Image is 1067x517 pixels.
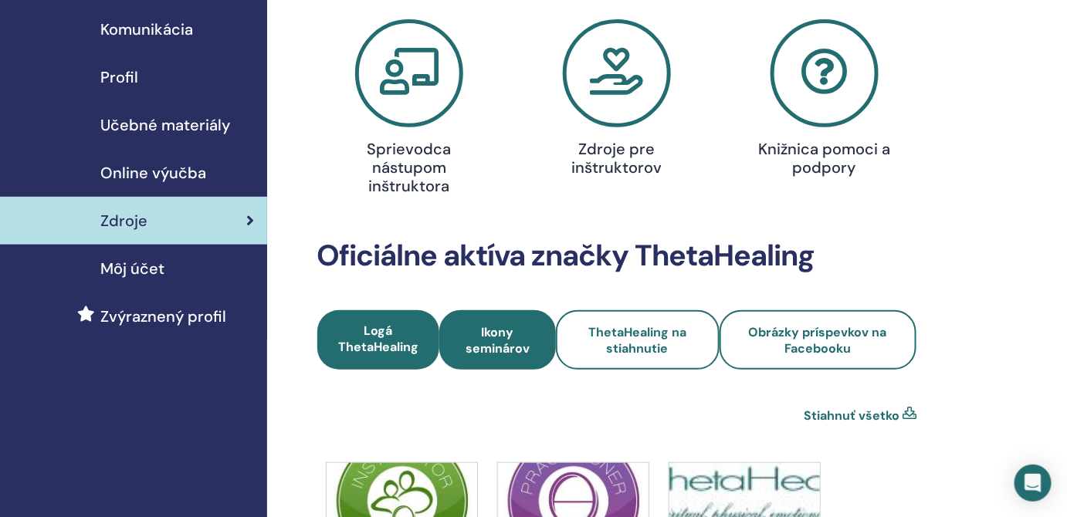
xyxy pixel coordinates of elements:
[100,18,193,41] span: Komunikácia
[550,140,683,177] h4: Zdroje pre inštruktorov
[730,19,919,183] a: Knižnica pomoci a podpory
[588,324,686,356] span: ThetaHealing na stiahnutie
[338,323,418,355] span: Logá ThetaHealing
[522,19,711,183] a: Zdroje pre inštruktorov
[100,66,138,89] span: Profil
[439,310,556,370] a: Ikony seminárov
[720,310,916,370] a: Obrázky príspevkov na Facebooku
[1014,465,1052,502] div: Open Intercom Messenger
[749,324,887,356] span: Obrázky príspevkov na Facebooku
[100,161,206,184] span: Online výučba
[758,140,890,177] h4: Knižnica pomoci a podpory
[317,238,917,274] h2: Oficiálne aktíva značky ThetaHealing
[460,324,535,356] span: Ikony seminárov
[343,140,475,195] h4: Sprievodca nástupom inštruktora
[100,113,230,137] span: Učebné materiály
[100,305,226,328] span: Zvýraznený profil
[315,19,504,201] a: Sprievodca nástupom inštruktora
[556,310,720,370] a: ThetaHealing na stiahnutie
[100,257,164,280] span: Môj účet
[804,407,899,425] a: Stiahnuť všetko
[317,310,440,370] a: Logá ThetaHealing
[100,209,147,232] span: Zdroje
